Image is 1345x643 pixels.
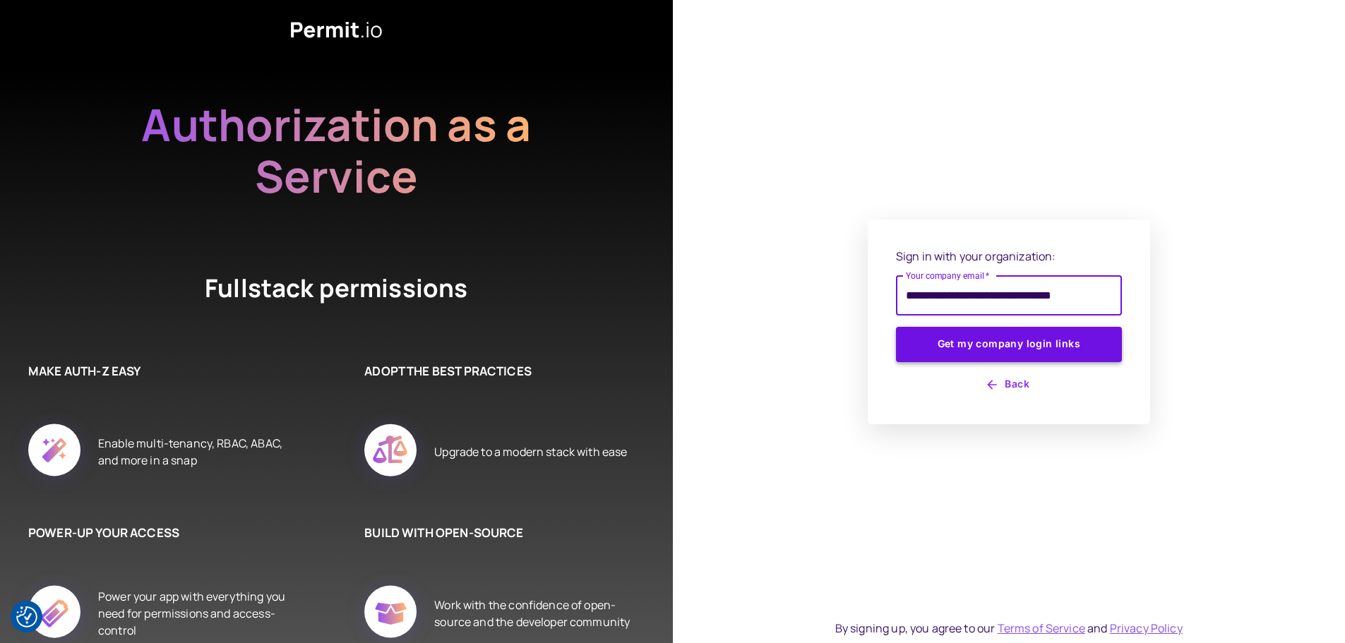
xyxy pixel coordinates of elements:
[364,362,630,380] h6: ADOPT THE BEST PRACTICES
[364,524,630,542] h6: BUILD WITH OPEN-SOURCE
[98,408,294,495] div: Enable multi-tenancy, RBAC, ABAC, and more in a snap
[906,270,990,282] label: Your company email
[896,248,1122,265] p: Sign in with your organization:
[28,362,294,380] h6: MAKE AUTH-Z EASY
[896,373,1122,396] button: Back
[1110,620,1183,636] a: Privacy Policy
[998,620,1085,636] a: Terms of Service
[16,606,37,627] img: Revisit consent button
[28,524,294,542] h6: POWER-UP YOUR ACCESS
[434,408,627,495] div: Upgrade to a modern stack with ease
[896,327,1122,362] button: Get my company login links
[153,271,520,306] h4: Fullstack permissions
[16,606,37,627] button: Consent Preferences
[835,620,1183,637] div: By signing up, you agree to our and
[96,99,576,202] h2: Authorization as a Service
